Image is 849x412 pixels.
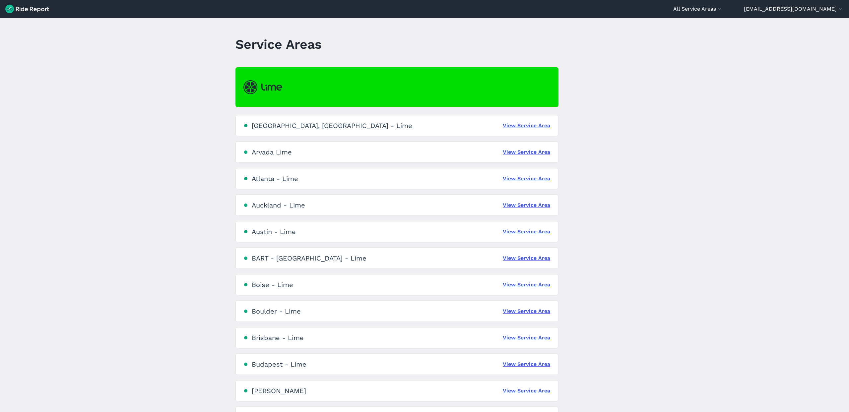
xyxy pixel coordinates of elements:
[744,5,844,13] button: [EMAIL_ADDRESS][DOMAIN_NAME]
[252,175,298,183] div: Atlanta - Lime
[503,148,550,156] a: View Service Area
[503,360,550,368] a: View Service Area
[503,254,550,262] a: View Service Area
[503,122,550,130] a: View Service Area
[252,148,292,156] div: Arvada Lime
[252,201,305,209] div: Auckland - Lime
[252,387,306,395] div: [PERSON_NAME]
[503,228,550,236] a: View Service Area
[252,307,301,315] div: Boulder - Lime
[503,307,550,315] a: View Service Area
[503,387,550,395] a: View Service Area
[673,5,723,13] button: All Service Areas
[243,80,282,94] img: Lime
[5,5,49,13] img: Ride Report
[503,281,550,289] a: View Service Area
[503,175,550,183] a: View Service Area
[252,334,304,342] div: Brisbane - Lime
[252,122,412,130] div: [GEOGRAPHIC_DATA], [GEOGRAPHIC_DATA] - Lime
[235,35,322,53] h1: Service Areas
[252,228,296,236] div: Austin - Lime
[252,281,293,289] div: Boise - Lime
[503,201,550,209] a: View Service Area
[252,360,306,368] div: Budapest - Lime
[503,334,550,342] a: View Service Area
[252,254,366,262] div: BART - [GEOGRAPHIC_DATA] - Lime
